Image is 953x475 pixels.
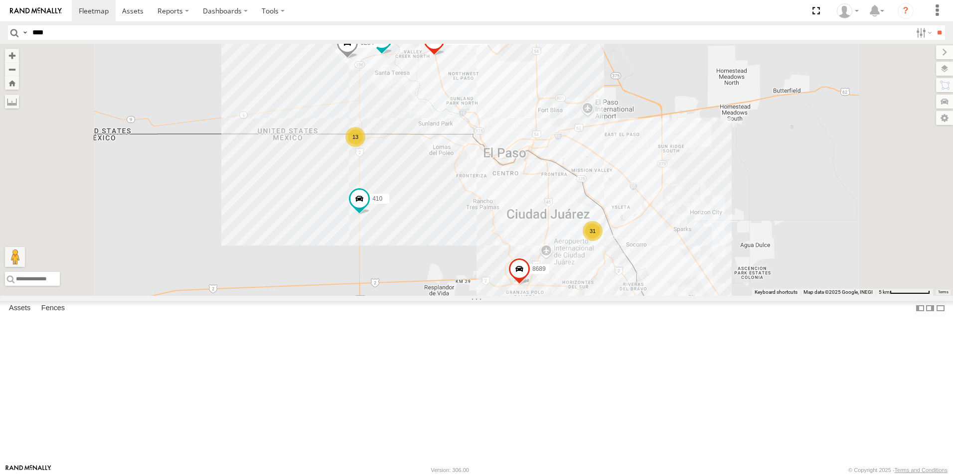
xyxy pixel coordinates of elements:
button: Drag Pegman onto the map to open Street View [5,247,25,267]
label: Fences [36,301,70,315]
div: 31 [583,221,603,241]
span: 5 km [879,289,890,295]
a: Terms and Conditions [895,467,948,473]
span: 410 [372,196,382,203]
label: Hide Summary Table [936,301,946,316]
a: Visit our Website [5,465,51,475]
a: Terms (opens in new tab) [938,290,949,294]
span: 8689 [532,265,546,272]
button: Zoom out [5,62,19,76]
label: Dock Summary Table to the Right [925,301,935,316]
img: rand-logo.svg [10,7,62,14]
label: Dock Summary Table to the Left [915,301,925,316]
button: Zoom in [5,49,19,62]
label: Search Filter Options [912,25,934,40]
div: Version: 306.00 [431,467,469,473]
div: foxconn f [833,3,862,18]
button: Zoom Home [5,76,19,90]
i: ? [898,3,914,19]
label: Map Settings [936,111,953,125]
span: Map data ©2025 Google, INEGI [803,289,873,295]
label: Search Query [21,25,29,40]
div: 13 [345,127,365,147]
button: Map Scale: 5 km per 77 pixels [876,289,933,296]
div: © Copyright 2025 - [848,467,948,473]
label: Assets [4,301,35,315]
button: Keyboard shortcuts [755,289,797,296]
label: Measure [5,95,19,109]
